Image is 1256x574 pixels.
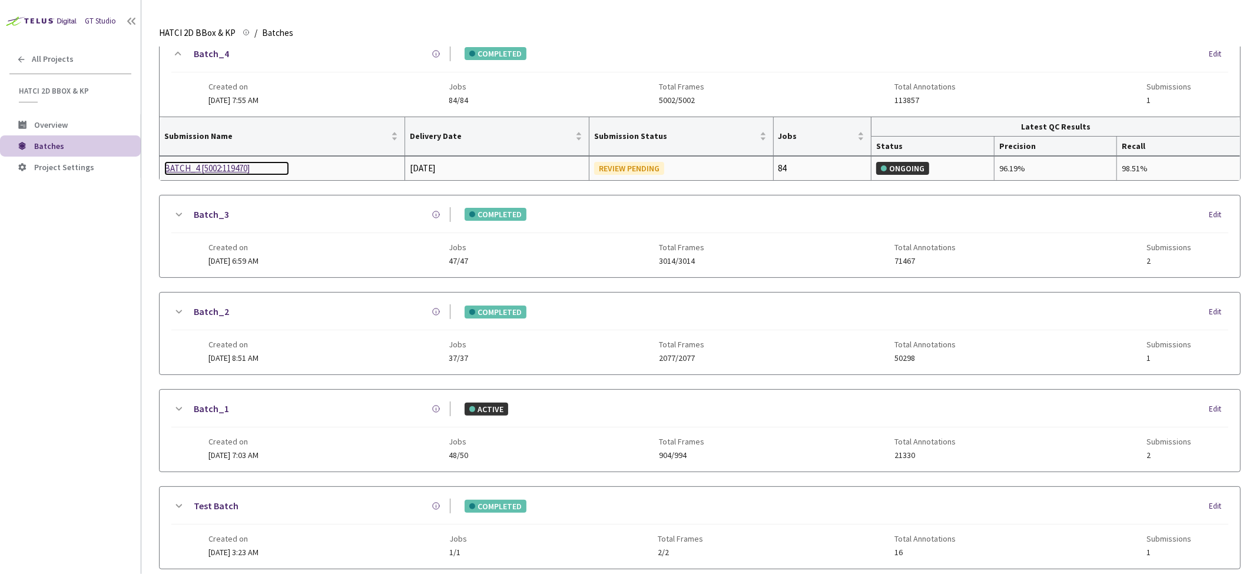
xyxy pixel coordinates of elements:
[594,162,664,175] div: REVIEW PENDING
[871,137,995,156] th: Status
[659,354,704,363] span: 2077/2077
[164,161,289,175] a: BATCH_4 [5002:119470]
[449,451,468,460] span: 48/50
[34,162,94,172] span: Project Settings
[658,534,703,543] span: Total Frames
[465,403,508,416] div: ACTIVE
[19,86,124,96] span: HATCI 2D BBox & KP
[895,257,956,266] span: 71467
[659,257,704,266] span: 3014/3014
[1209,500,1228,512] div: Edit
[208,340,259,349] span: Created on
[1209,403,1228,415] div: Edit
[894,534,956,543] span: Total Annotations
[449,354,468,363] span: 37/37
[658,548,703,557] span: 2/2
[659,82,704,91] span: Total Frames
[1209,48,1228,60] div: Edit
[159,26,236,40] span: HATCI 2D BBox & KP
[895,451,956,460] span: 21330
[1146,82,1191,91] span: Submissions
[160,487,1240,569] div: Test BatchCOMPLETEDEditCreated on[DATE] 3:23 AMJobs1/1Total Frames2/2Total Annotations16Submissions1
[895,82,956,91] span: Total Annotations
[895,96,956,105] span: 113857
[449,534,467,543] span: Jobs
[449,257,468,266] span: 47/47
[659,96,704,105] span: 5002/5002
[1122,162,1235,175] div: 98.51%
[1146,340,1191,349] span: Submissions
[465,47,526,60] div: COMPLETED
[1146,257,1191,266] span: 2
[160,293,1240,374] div: Batch_2COMPLETEDEditCreated on[DATE] 8:51 AMJobs37/37Total Frames2077/2077Total Annotations50298S...
[895,243,956,252] span: Total Annotations
[465,306,526,318] div: COMPLETED
[894,548,956,557] span: 16
[995,137,1118,156] th: Precision
[589,117,774,156] th: Submission Status
[1146,548,1191,557] span: 1
[160,35,1240,117] div: Batch_4COMPLETEDEditCreated on[DATE] 7:55 AMJobs84/84Total Frames5002/5002Total Annotations113857...
[262,26,293,40] span: Batches
[449,82,468,91] span: Jobs
[449,340,468,349] span: Jobs
[160,117,405,156] th: Submission Name
[34,141,64,151] span: Batches
[208,243,259,252] span: Created on
[449,548,467,557] span: 1/1
[208,547,259,558] span: [DATE] 3:23 AM
[410,131,573,141] span: Delivery Date
[208,534,259,543] span: Created on
[999,162,1112,175] div: 96.19%
[194,402,229,416] a: Batch_1
[194,499,238,513] a: Test Batch
[1146,534,1191,543] span: Submissions
[194,304,229,319] a: Batch_2
[778,131,856,141] span: Jobs
[871,117,1240,137] th: Latest QC Results
[1209,306,1228,318] div: Edit
[1146,96,1191,105] span: 1
[465,208,526,221] div: COMPLETED
[208,256,259,266] span: [DATE] 6:59 AM
[774,117,872,156] th: Jobs
[778,161,867,175] div: 84
[194,207,229,222] a: Batch_3
[208,95,259,105] span: [DATE] 7:55 AM
[876,162,929,175] div: ONGOING
[594,131,757,141] span: Submission Status
[208,450,259,460] span: [DATE] 7:03 AM
[895,437,956,446] span: Total Annotations
[1146,437,1191,446] span: Submissions
[405,117,589,156] th: Delivery Date
[449,96,468,105] span: 84/84
[449,437,468,446] span: Jobs
[659,451,704,460] span: 904/994
[1146,354,1191,363] span: 1
[160,390,1240,472] div: Batch_1ACTIVEEditCreated on[DATE] 7:03 AMJobs48/50Total Frames904/994Total Annotations21330Submis...
[659,437,704,446] span: Total Frames
[1146,243,1191,252] span: Submissions
[895,340,956,349] span: Total Annotations
[1146,451,1191,460] span: 2
[85,16,116,27] div: GT Studio
[254,26,257,40] li: /
[164,131,389,141] span: Submission Name
[208,82,259,91] span: Created on
[895,354,956,363] span: 50298
[208,353,259,363] span: [DATE] 8:51 AM
[34,120,68,130] span: Overview
[449,243,468,252] span: Jobs
[194,47,229,61] a: Batch_4
[1117,137,1240,156] th: Recall
[1209,209,1228,221] div: Edit
[32,54,74,64] span: All Projects
[410,161,584,175] div: [DATE]
[160,195,1240,277] div: Batch_3COMPLETEDEditCreated on[DATE] 6:59 AMJobs47/47Total Frames3014/3014Total Annotations71467S...
[659,340,704,349] span: Total Frames
[659,243,704,252] span: Total Frames
[465,500,526,513] div: COMPLETED
[208,437,259,446] span: Created on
